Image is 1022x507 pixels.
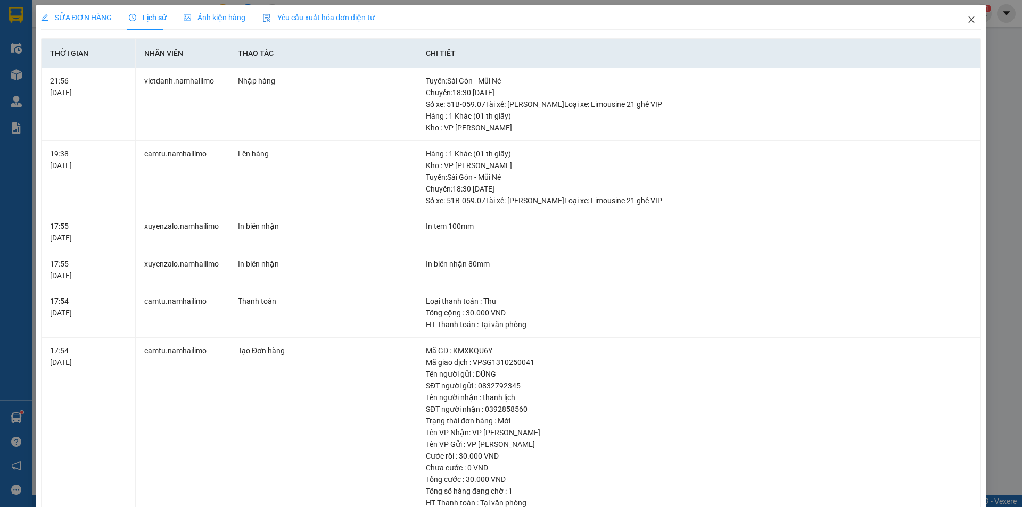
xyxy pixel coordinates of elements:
div: Chưa cước : 0 VND [426,462,972,473]
div: hà [9,35,94,47]
span: Ảnh kiện hàng [184,13,245,22]
div: Tạo Đơn hàng [238,345,408,356]
span: Lịch sử [129,13,167,22]
div: 40.000 [8,69,96,81]
div: Tuyến : Sài Gòn - Mũi Né Chuyến: 18:30 [DATE] Số xe: 51B-059.07 Tài xế: [PERSON_NAME] Loại xe: Li... [426,171,972,206]
div: Thanh toán [238,295,408,307]
div: 19:38 [DATE] [50,148,126,171]
div: VP [PERSON_NAME] [102,9,187,35]
div: Hàng : 1 Khác (01 th giấy) [426,110,972,122]
div: 0377438928 [9,47,94,62]
img: icon [262,14,271,22]
div: Tổng cước : 30.000 VND [426,473,972,485]
div: Kho : VP [PERSON_NAME] [426,122,972,134]
div: Mã GD : KMXKQU6Y [426,345,972,356]
div: Kho : VP [PERSON_NAME] [426,160,972,171]
span: edit [41,14,48,21]
td: xuyenzalo.namhailimo [136,251,229,289]
div: Tên người gửi : DŨNG [426,368,972,380]
button: Close [957,5,986,35]
td: vietdanh.namhailimo [136,68,229,141]
div: Tên VP Gửi : VP [PERSON_NAME] [426,438,972,450]
span: picture [184,14,191,21]
div: In tem 100mm [426,220,972,232]
div: 17:54 [DATE] [50,295,126,319]
span: CR : [8,70,24,81]
div: 17:54 [DATE] [50,345,126,368]
div: trinh [102,35,187,47]
span: Yêu cầu xuất hóa đơn điện tử [262,13,375,22]
span: SỬA ĐƠN HÀNG [41,13,112,22]
div: Hàng : 1 Khác (01 th giấy) [426,148,972,160]
div: Tổng số hàng đang chờ : 1 [426,485,972,497]
span: Nhận: [102,10,127,21]
div: In biên nhận 80mm [426,258,972,270]
div: Trạng thái đơn hàng : Mới [426,415,972,427]
div: Mã giao dịch : VPSG1310250041 [426,356,972,368]
div: In biên nhận [238,220,408,232]
div: 17:55 [DATE] [50,220,126,244]
div: Tên VP Nhận: VP [PERSON_NAME] [426,427,972,438]
td: camtu.namhailimo [136,141,229,214]
span: Gửi: [9,10,26,21]
div: Tên người nhận : thanh lịch [426,392,972,403]
th: Nhân viên [136,39,229,68]
div: Lên hàng [238,148,408,160]
span: clock-circle [129,14,136,21]
div: 21:56 [DATE] [50,75,126,98]
div: Tổng cộng : 30.000 VND [426,307,972,319]
th: Chi tiết [417,39,981,68]
div: HT Thanh toán : Tại văn phòng [426,319,972,330]
th: Thời gian [42,39,135,68]
span: close [967,15,976,24]
div: Nhập hàng [238,75,408,87]
td: xuyenzalo.namhailimo [136,213,229,251]
div: In biên nhận [238,258,408,270]
div: 17:55 [DATE] [50,258,126,281]
div: Cước rồi : 30.000 VND [426,450,972,462]
div: VP [PERSON_NAME] [9,9,94,35]
div: 0348072947 [102,47,187,62]
div: SĐT người gửi : 0832792345 [426,380,972,392]
div: SĐT người nhận : 0392858560 [426,403,972,415]
div: Tuyến : Sài Gòn - Mũi Né Chuyến: 18:30 [DATE] Số xe: 51B-059.07 Tài xế: [PERSON_NAME] Loại xe: Li... [426,75,972,110]
th: Thao tác [229,39,417,68]
td: camtu.namhailimo [136,288,229,338]
div: Loại thanh toán : Thu [426,295,972,307]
